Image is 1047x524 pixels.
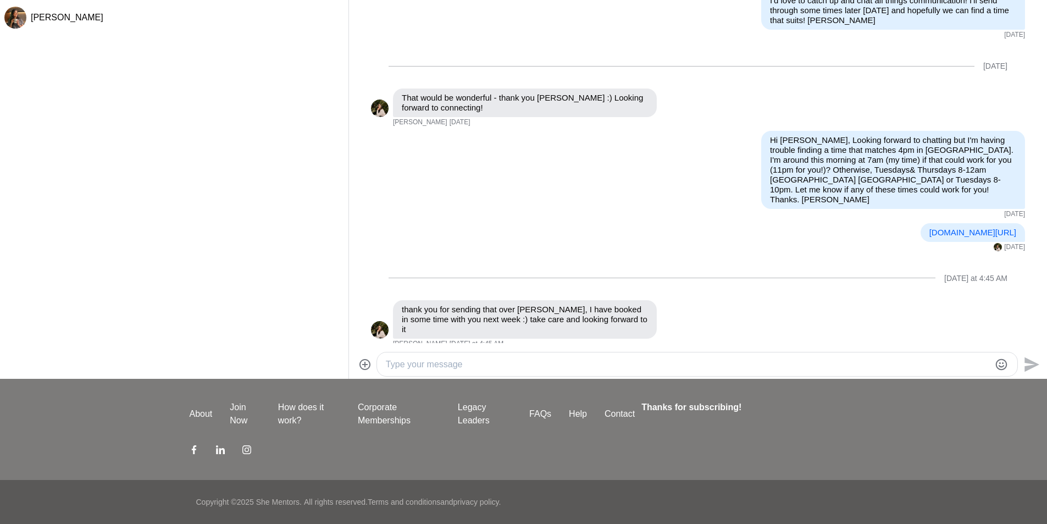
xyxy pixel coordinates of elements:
[450,118,470,127] time: 2025-10-01T16:48:46.052Z
[368,498,440,506] a: Terms and conditions
[449,401,520,427] a: Legacy Leaders
[216,445,225,458] a: LinkedIn
[450,340,503,349] time: 2025-10-08T17:45:32.212Z
[4,7,26,29] img: A
[995,358,1008,371] button: Emoji picker
[393,118,447,127] span: [PERSON_NAME]
[371,321,389,339] div: Katriona Li
[371,321,389,339] img: K
[994,243,1002,251] div: Katriona Li
[221,401,269,427] a: Join Now
[1004,210,1025,219] time: 2025-10-01T19:58:31.906Z
[929,228,1016,237] a: [DOMAIN_NAME][URL]
[520,407,560,421] a: FAQs
[770,135,1016,205] p: Hi [PERSON_NAME], Looking forward to chatting but I'm having trouble finding a time that matches ...
[371,100,389,117] img: K
[242,445,251,458] a: Instagram
[944,274,1007,283] div: [DATE] at 4:45 AM
[402,93,648,113] p: That would be wonderful - thank you [PERSON_NAME] :) Looking forward to connecting!
[641,401,851,414] h4: Thanks for subscribing!
[994,243,1002,251] img: K
[31,13,103,22] span: [PERSON_NAME]
[304,497,501,508] p: All rights reserved. and .
[393,340,447,349] span: [PERSON_NAME]
[560,407,596,421] a: Help
[4,7,26,29] div: Amy Cunliffe
[196,497,302,508] p: Copyright © 2025 She Mentors .
[349,401,449,427] a: Corporate Memberships
[1018,352,1043,377] button: Send
[402,305,648,334] p: thank you for sending that over [PERSON_NAME], I have booked in some time with you next week :) t...
[596,407,644,421] a: Contact
[983,62,1007,71] div: [DATE]
[453,498,499,506] a: privacy policy
[269,401,349,427] a: How does it work?
[386,358,990,371] textarea: Type your message
[1004,243,1025,252] time: 2025-10-01T22:37:03.619Z
[181,407,221,421] a: About
[190,445,198,458] a: Facebook
[1004,31,1025,40] time: 2025-09-30T01:52:37.992Z
[371,100,389,117] div: Katriona Li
